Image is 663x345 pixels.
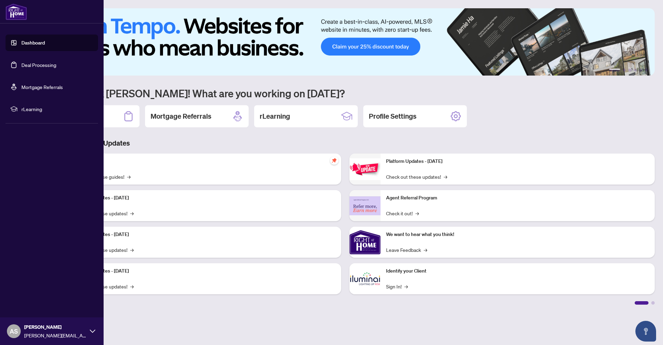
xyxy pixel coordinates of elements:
[21,62,56,68] a: Deal Processing
[386,158,649,165] p: Platform Updates - [DATE]
[349,263,381,294] img: Identify your Client
[73,194,336,202] p: Platform Updates - [DATE]
[127,173,131,180] span: →
[386,194,649,202] p: Agent Referral Program
[386,209,419,217] a: Check it out!→
[609,69,620,71] button: 1
[444,173,447,180] span: →
[645,69,648,71] button: 6
[130,209,134,217] span: →
[36,87,655,100] h1: Welcome back [PERSON_NAME]! What are you working on [DATE]?
[24,323,86,331] span: [PERSON_NAME]
[623,69,626,71] button: 2
[21,105,93,113] span: rLearning
[634,69,637,71] button: 4
[73,158,336,165] p: Self-Help
[386,246,427,254] a: Leave Feedback→
[628,69,631,71] button: 3
[349,196,381,215] img: Agent Referral Program
[73,267,336,275] p: Platform Updates - [DATE]
[21,40,45,46] a: Dashboard
[73,231,336,238] p: Platform Updates - [DATE]
[349,227,381,258] img: We want to hear what you think!
[635,321,656,342] button: Open asap
[386,283,408,290] a: Sign In!→
[349,158,381,180] img: Platform Updates - June 23, 2025
[369,111,416,121] h2: Profile Settings
[386,267,649,275] p: Identify your Client
[151,111,211,121] h2: Mortgage Referrals
[260,111,290,121] h2: rLearning
[10,326,18,336] span: AS
[386,173,447,180] a: Check out these updates!→
[130,283,134,290] span: →
[130,246,134,254] span: →
[21,84,63,90] a: Mortgage Referrals
[24,332,86,339] span: [PERSON_NAME][EMAIL_ADDRESS][DOMAIN_NAME]
[640,69,642,71] button: 5
[404,283,408,290] span: →
[415,209,419,217] span: →
[36,8,655,76] img: Slide 0
[330,156,338,165] span: pushpin
[424,246,427,254] span: →
[36,138,655,148] h3: Brokerage & Industry Updates
[386,231,649,238] p: We want to hear what you think!
[6,3,27,20] img: logo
